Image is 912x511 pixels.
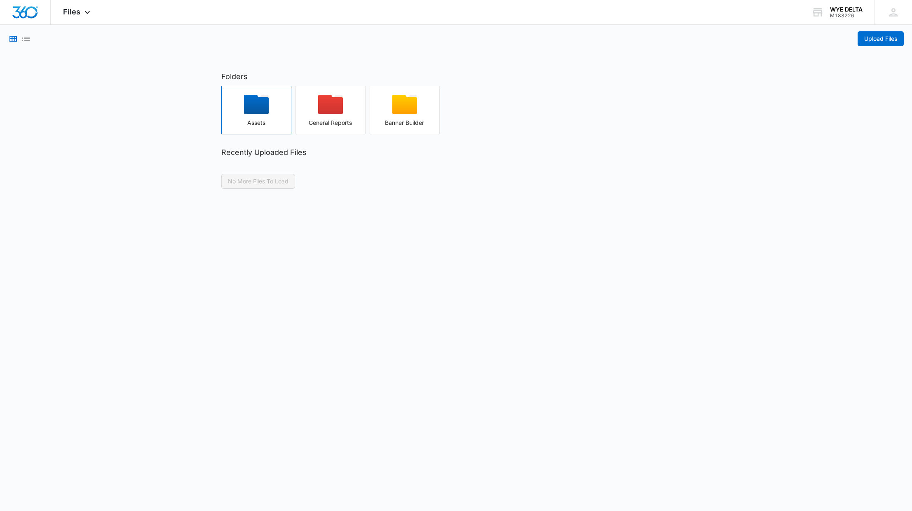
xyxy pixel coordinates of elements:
h2: Folders [221,71,691,82]
div: Banner Builder [370,120,439,126]
button: Assets [221,86,291,134]
div: General Reports [296,120,365,126]
h2: Recently Uploaded Files [221,147,691,158]
span: Files [63,7,80,16]
button: Grid View [8,34,18,44]
button: Banner Builder [370,86,440,134]
button: General Reports [295,86,366,134]
div: account id [830,13,863,19]
div: account name [830,6,863,13]
button: List View [21,34,31,44]
div: Assets [222,120,291,126]
button: Upload Files [858,31,904,46]
span: Upload Files [864,34,897,43]
button: No More Files To Load [221,174,295,189]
